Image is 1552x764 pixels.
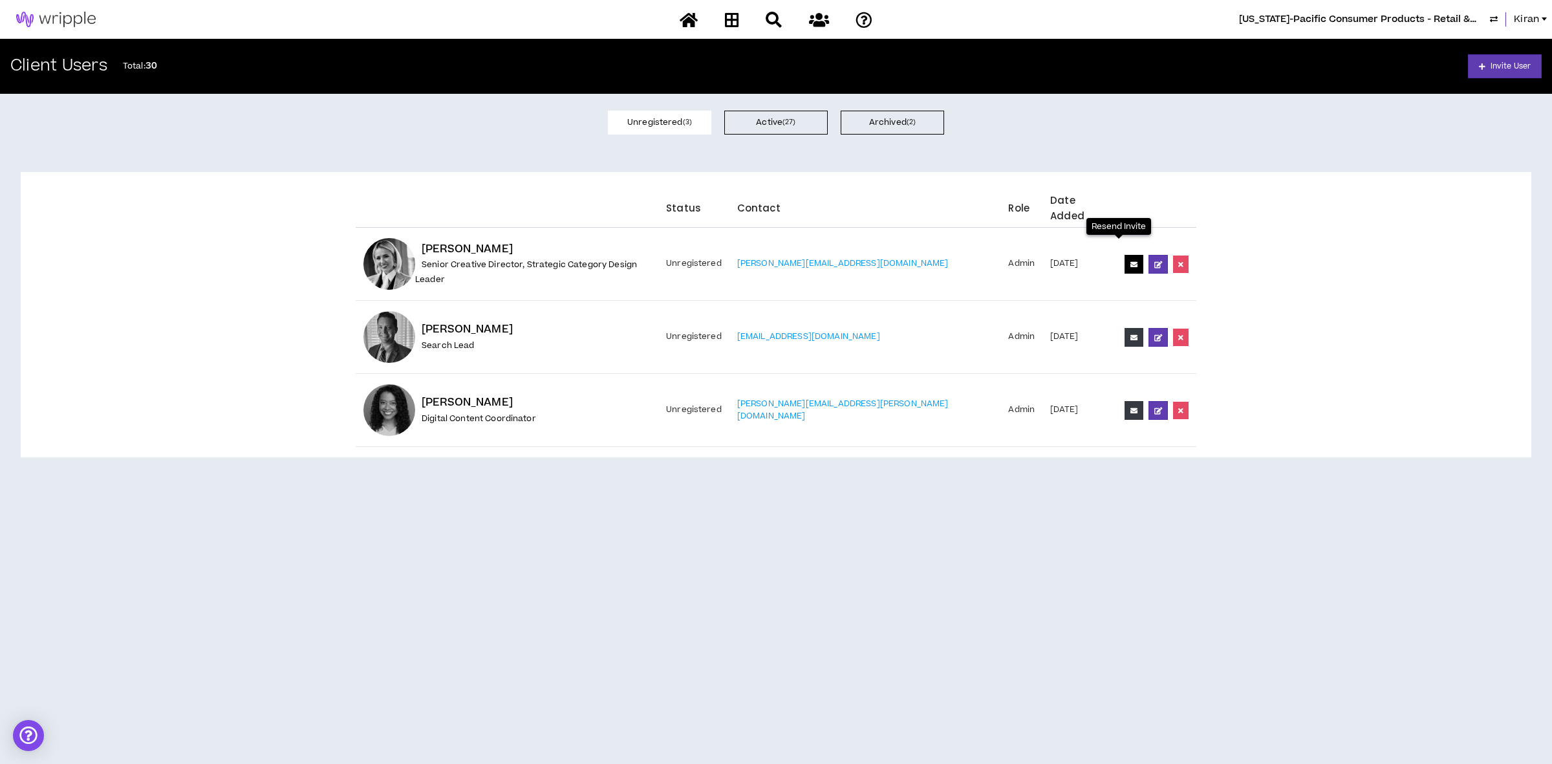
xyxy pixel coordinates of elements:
th: Role [1000,182,1042,228]
span: [PERSON_NAME] [422,322,513,337]
span: 30 [145,59,157,72]
button: [US_STATE]-Pacific Consumer Products - Retail & Pro [1239,12,1498,27]
td: Unregistered [658,374,729,447]
td: [DATE] [1042,228,1116,301]
span: Georgia-Pacific Consumer Products - Retail & Pro [1239,12,1485,27]
div: Kristin W. [363,384,415,436]
span: Digital Content Coordinator [422,413,536,424]
h2: Client Users [10,57,107,76]
a: [PERSON_NAME][EMAIL_ADDRESS][DOMAIN_NAME] [737,257,949,269]
th: Status [658,182,729,228]
a: [PERSON_NAME][EMAIL_ADDRESS][PERSON_NAME][DOMAIN_NAME] [737,398,949,422]
div: Resend Invite [1086,218,1151,235]
div: Open Intercom Messenger [13,720,44,751]
p: Total : [123,59,157,73]
td: Unregistered [658,228,729,301]
span: [PERSON_NAME] [422,395,513,410]
div: Mark W. [363,311,415,363]
td: Unregistered [658,301,729,374]
td: Admin [1000,228,1042,301]
th: Contact [729,182,1001,228]
button: Unregistered (3) [608,111,711,135]
td: Admin [1000,301,1042,374]
a: [EMAIL_ADDRESS][DOMAIN_NAME] [737,331,880,342]
td: [DATE] [1042,301,1116,374]
span: Invite User [1491,60,1531,72]
div: Olga S. [363,238,415,290]
small: ( 2 ) [907,116,916,129]
span: Senior Creative Director, Strategic Category Design Leader [415,259,637,285]
small: ( 3 ) [683,116,692,129]
td: [DATE] [1042,374,1116,447]
span: Search Lead [422,340,475,351]
button: Archived (2) [841,111,944,135]
td: Admin [1000,374,1042,447]
small: ( 27 ) [782,116,796,129]
a: Invite User [1468,54,1542,78]
span: [PERSON_NAME] [422,241,513,257]
button: Active (27) [724,111,828,135]
span: Kiran [1514,12,1539,27]
th: Date Added [1042,182,1116,228]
